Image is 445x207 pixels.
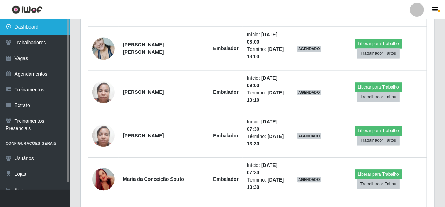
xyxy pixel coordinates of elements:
strong: [PERSON_NAME] [123,89,164,95]
img: 1714959691742.jpeg [92,33,115,63]
button: Liberar para Trabalho [355,82,402,92]
img: CoreUI Logo [12,5,43,14]
button: Liberar para Trabalho [355,126,402,136]
button: Trabalhador Faltou [357,179,400,189]
li: Início: [247,118,284,133]
li: Início: [247,162,284,176]
img: 1678404349838.jpeg [92,121,115,150]
strong: Embalador [213,176,239,182]
time: [DATE] 07:30 [247,119,278,132]
time: [DATE] 09:00 [247,75,278,88]
span: AGENDADO [297,46,321,52]
li: Término: [247,46,284,60]
li: Término: [247,176,284,191]
button: Trabalhador Faltou [357,136,400,145]
time: [DATE] 08:00 [247,32,278,45]
strong: [PERSON_NAME] [123,133,164,138]
li: Início: [247,31,284,46]
img: 1746815738665.jpeg [92,159,115,199]
button: Liberar para Trabalho [355,39,402,48]
li: Término: [247,89,284,104]
img: 1678404349838.jpeg [92,77,115,107]
span: AGENDADO [297,90,321,95]
strong: [PERSON_NAME] [PERSON_NAME] [123,42,164,55]
time: [DATE] 07:30 [247,162,278,175]
span: AGENDADO [297,133,321,139]
button: Trabalhador Faltou [357,92,400,102]
li: Início: [247,75,284,89]
button: Liberar para Trabalho [355,169,402,179]
li: Término: [247,133,284,147]
strong: Maria da Conceição Souto [123,176,184,182]
strong: Embalador [213,46,239,51]
strong: Embalador [213,89,239,95]
button: Trabalhador Faltou [357,48,400,58]
span: AGENDADO [297,177,321,182]
strong: Embalador [213,133,239,138]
